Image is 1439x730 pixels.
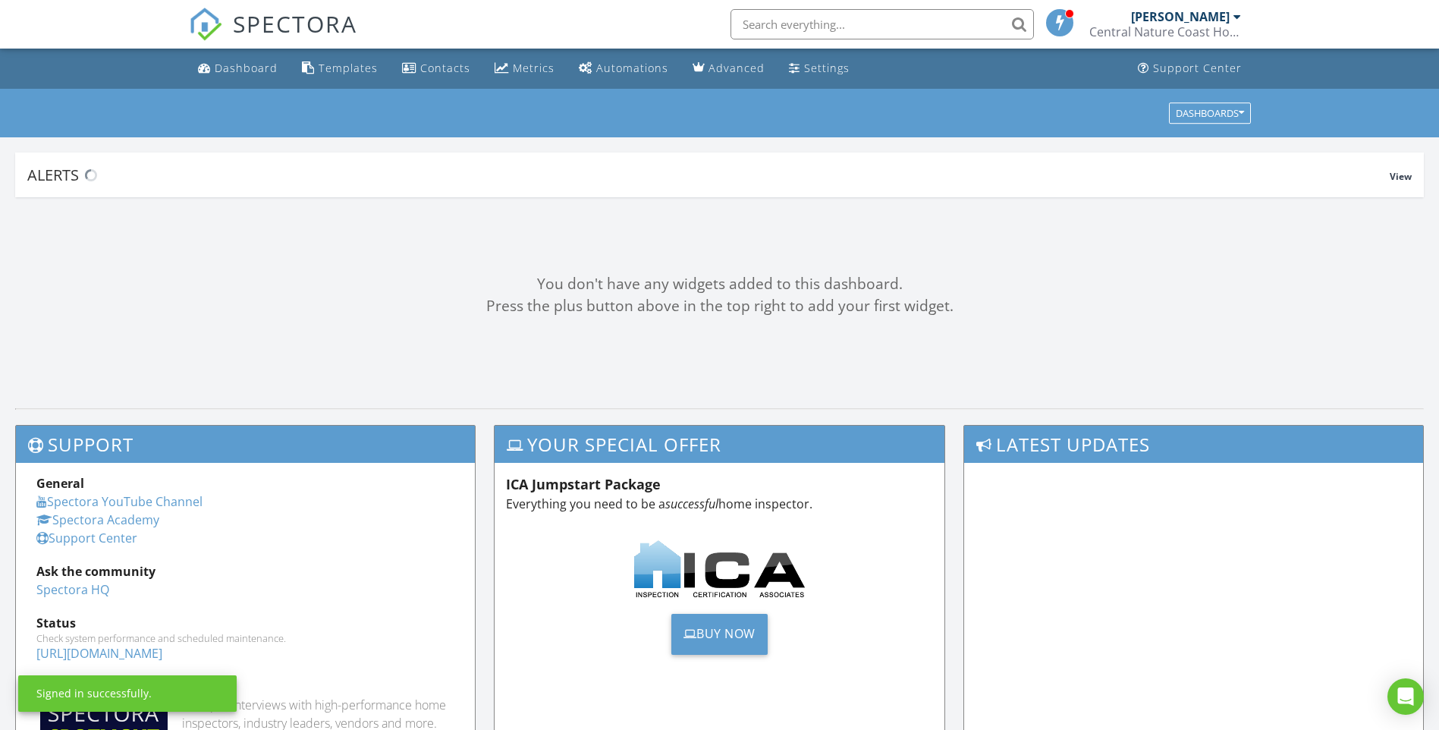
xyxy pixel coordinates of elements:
div: Press the plus button above in the top right to add your first widget. [15,295,1424,317]
a: Advanced [687,55,771,83]
div: Support Center [1153,61,1242,75]
img: The Best Home Inspection Software - Spectora [189,8,222,41]
div: Automations [596,61,668,75]
a: Automations (Basic) [573,55,674,83]
div: Open Intercom Messenger [1387,678,1424,715]
button: Dashboards [1169,102,1251,124]
div: [PERSON_NAME] [1131,9,1230,24]
div: Advanced [709,61,765,75]
div: Dashboards [1176,108,1244,118]
span: SPECTORA [233,8,357,39]
div: Central Nature Coast Home Inspections [1089,24,1241,39]
a: Templates [296,55,384,83]
div: Alerts [27,165,1390,185]
div: Contacts [420,61,470,75]
img: ica-logo-f4cd42c8492c83482395.png [634,540,806,597]
strong: ICA Jumpstart Package [506,475,661,493]
div: Dashboard [215,61,278,75]
p: Everything you need to be a home inspector. [506,495,933,513]
a: Contacts [396,55,476,83]
span: View [1390,170,1412,183]
a: Dashboard [192,55,284,83]
div: Status [36,614,454,632]
a: Buy Now [671,614,768,655]
div: Check system performance and scheduled maintenance. [36,632,454,644]
h3: Support [16,426,475,463]
div: Signed in successfully. [36,686,152,701]
a: Support Center [1132,55,1248,83]
a: [URL][DOMAIN_NAME] [36,645,162,662]
a: Settings [783,55,856,83]
a: SPECTORA [189,20,357,52]
strong: General [36,475,84,492]
div: Industry Knowledge [36,678,454,696]
input: Search everything... [730,9,1034,39]
a: Support Center [36,530,137,546]
div: Templates [319,61,378,75]
div: You don't have any widgets added to this dashboard. [15,273,1424,295]
a: Spectora YouTube Channel [36,493,203,510]
a: Metrics [489,55,561,83]
div: Metrics [513,61,555,75]
h3: Latest Updates [964,426,1423,463]
a: Spectora HQ [36,581,109,598]
div: Settings [804,61,850,75]
div: Ask the community [36,562,454,581]
h3: Your special offer [495,426,944,463]
a: Spectora Academy [36,511,159,528]
em: successful [665,496,718,512]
